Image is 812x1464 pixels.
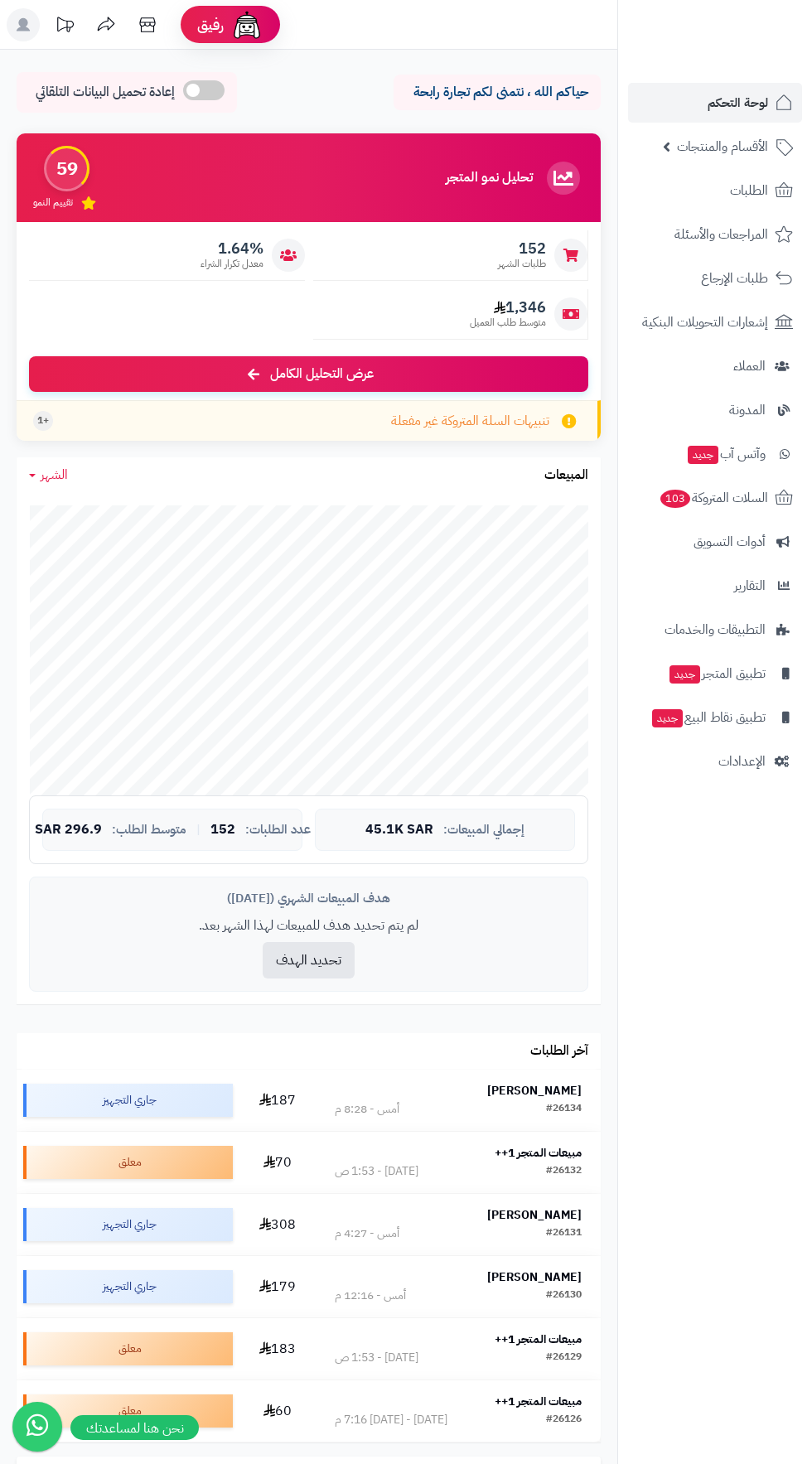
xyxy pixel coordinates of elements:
span: 152 [210,823,235,838]
span: | [196,824,201,836]
td: 308 [239,1194,316,1255]
span: 103 [660,490,690,508]
div: [DATE] - 1:53 ص [335,1350,418,1366]
span: إعادة تحميل البيانات التلقائي [36,83,175,102]
h3: تحليل نمو المتجر [446,171,533,186]
span: عدد الطلبات: [245,823,311,837]
a: المدونة [628,390,802,430]
a: طلبات الإرجاع [628,258,802,298]
span: التطبيقات والخدمات [665,618,766,641]
div: معلق [23,1146,233,1179]
span: تنبيهات السلة المتروكة غير مفعلة [391,412,549,431]
span: أدوات التسويق [694,530,766,553]
span: تطبيق المتجر [668,662,766,685]
span: تقييم النمو [33,196,73,210]
p: لم يتم تحديد هدف للمبيعات لهذا الشهر بعد. [42,916,575,935]
span: جديد [652,709,683,727]
span: لوحة التحكم [708,91,768,114]
span: عرض التحليل الكامل [270,365,374,384]
span: الشهر [41,465,68,485]
span: 1.64% [201,239,263,258]
a: تحديثات المنصة [44,8,85,46]
span: السلات المتروكة [659,486,768,510]
span: 152 [498,239,546,258]
div: أمس - 12:16 م [335,1288,406,1304]
span: الأقسام والمنتجات [677,135,768,158]
span: رفيق [197,15,224,35]
a: الإعدادات [628,742,802,781]
h3: آخر الطلبات [530,1044,588,1059]
img: logo-2.png [699,46,796,81]
span: 45.1K SAR [365,823,433,838]
strong: [PERSON_NAME] [487,1082,582,1099]
strong: [PERSON_NAME] [487,1268,582,1286]
a: لوحة التحكم [628,83,802,123]
span: إجمالي المبيعات: [443,823,524,837]
a: السلات المتروكة103 [628,478,802,518]
div: #26130 [546,1288,582,1304]
div: #26126 [546,1412,582,1428]
div: أمس - 8:28 م [335,1101,399,1118]
a: الطلبات [628,171,802,210]
span: معدل تكرار الشراء [201,257,263,271]
div: جاري التجهيز [23,1208,233,1241]
div: معلق [23,1332,233,1365]
span: المدونة [729,399,766,422]
span: 296.9 SAR [35,823,102,838]
span: إشعارات التحويلات البنكية [642,311,768,334]
a: الشهر [29,466,68,485]
a: تطبيق نقاط البيعجديد [628,698,802,737]
a: وآتس آبجديد [628,434,802,474]
img: ai-face.png [230,8,263,41]
strong: مبيعات المتجر 1++ [495,1144,582,1162]
span: تطبيق نقاط البيع [650,706,766,729]
div: #26131 [546,1225,582,1242]
span: المراجعات والأسئلة [674,223,768,246]
div: معلق [23,1394,233,1428]
div: [DATE] - 1:53 ص [335,1163,418,1180]
span: جديد [669,665,700,684]
span: وآتس آب [686,442,766,466]
a: التطبيقات والخدمات [628,610,802,650]
span: التقارير [734,574,766,597]
span: +1 [37,413,49,428]
span: متوسط طلب العميل [470,316,546,330]
div: #26132 [546,1163,582,1180]
strong: [PERSON_NAME] [487,1206,582,1224]
a: أدوات التسويق [628,522,802,562]
a: تطبيق المتجرجديد [628,654,802,693]
span: طلبات الإرجاع [701,267,768,290]
span: 1,346 [470,298,546,316]
a: إشعارات التحويلات البنكية [628,302,802,342]
strong: مبيعات المتجر 1++ [495,1331,582,1348]
td: 70 [239,1132,316,1193]
span: جديد [688,446,718,464]
h3: المبيعات [544,468,588,483]
button: تحديد الهدف [263,942,355,978]
a: التقارير [628,566,802,606]
div: [DATE] - [DATE] 7:16 م [335,1412,447,1428]
div: جاري التجهيز [23,1084,233,1117]
p: حياكم الله ، نتمنى لكم تجارة رابحة [406,83,588,102]
div: هدف المبيعات الشهري ([DATE]) [42,890,575,907]
span: طلبات الشهر [498,257,546,271]
div: أمس - 4:27 م [335,1225,399,1242]
span: الطلبات [730,179,768,202]
a: العملاء [628,346,802,386]
div: #26134 [546,1101,582,1118]
td: 60 [239,1380,316,1442]
td: 183 [239,1318,316,1379]
strong: مبيعات المتجر 1++ [495,1393,582,1410]
span: الإعدادات [718,750,766,773]
td: 179 [239,1256,316,1317]
span: متوسط الطلب: [112,823,186,837]
a: عرض التحليل الكامل [29,356,588,392]
div: #26129 [546,1350,582,1366]
span: العملاء [733,355,766,378]
a: المراجعات والأسئلة [628,215,802,254]
td: 187 [239,1070,316,1131]
div: جاري التجهيز [23,1270,233,1303]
